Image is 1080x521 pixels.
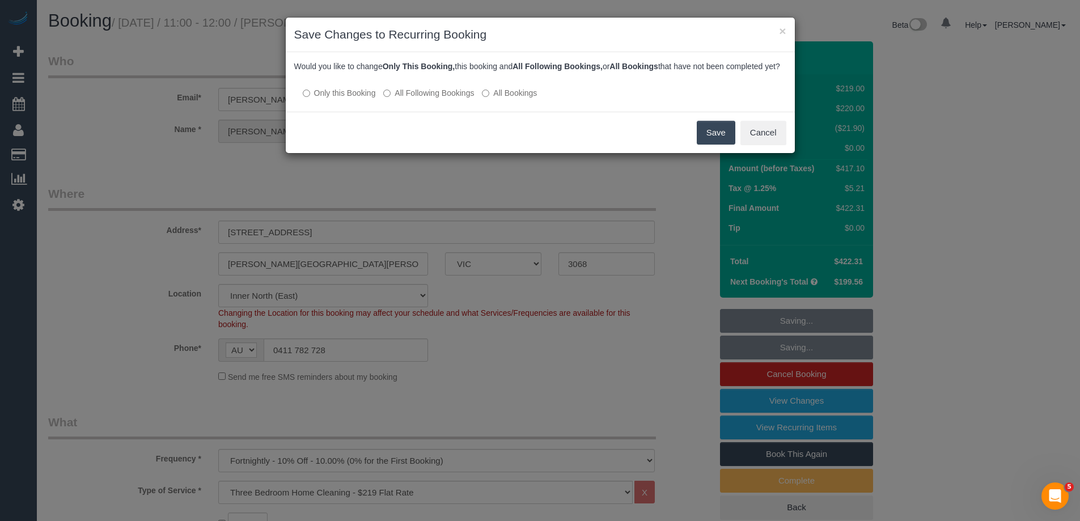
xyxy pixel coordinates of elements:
[779,25,786,37] button: ×
[513,62,603,71] b: All Following Bookings,
[609,62,658,71] b: All Bookings
[697,121,735,145] button: Save
[303,90,310,97] input: Only this Booking
[482,90,489,97] input: All Bookings
[482,87,537,99] label: All bookings that have not been completed yet will be changed.
[294,61,786,72] p: Would you like to change this booking and or that have not been completed yet?
[383,90,391,97] input: All Following Bookings
[383,87,474,99] label: This and all the bookings after it will be changed.
[1041,482,1069,510] iframe: Intercom live chat
[294,26,786,43] h3: Save Changes to Recurring Booking
[1065,482,1074,492] span: 5
[740,121,786,145] button: Cancel
[383,62,455,71] b: Only This Booking,
[303,87,376,99] label: All other bookings in the series will remain the same.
